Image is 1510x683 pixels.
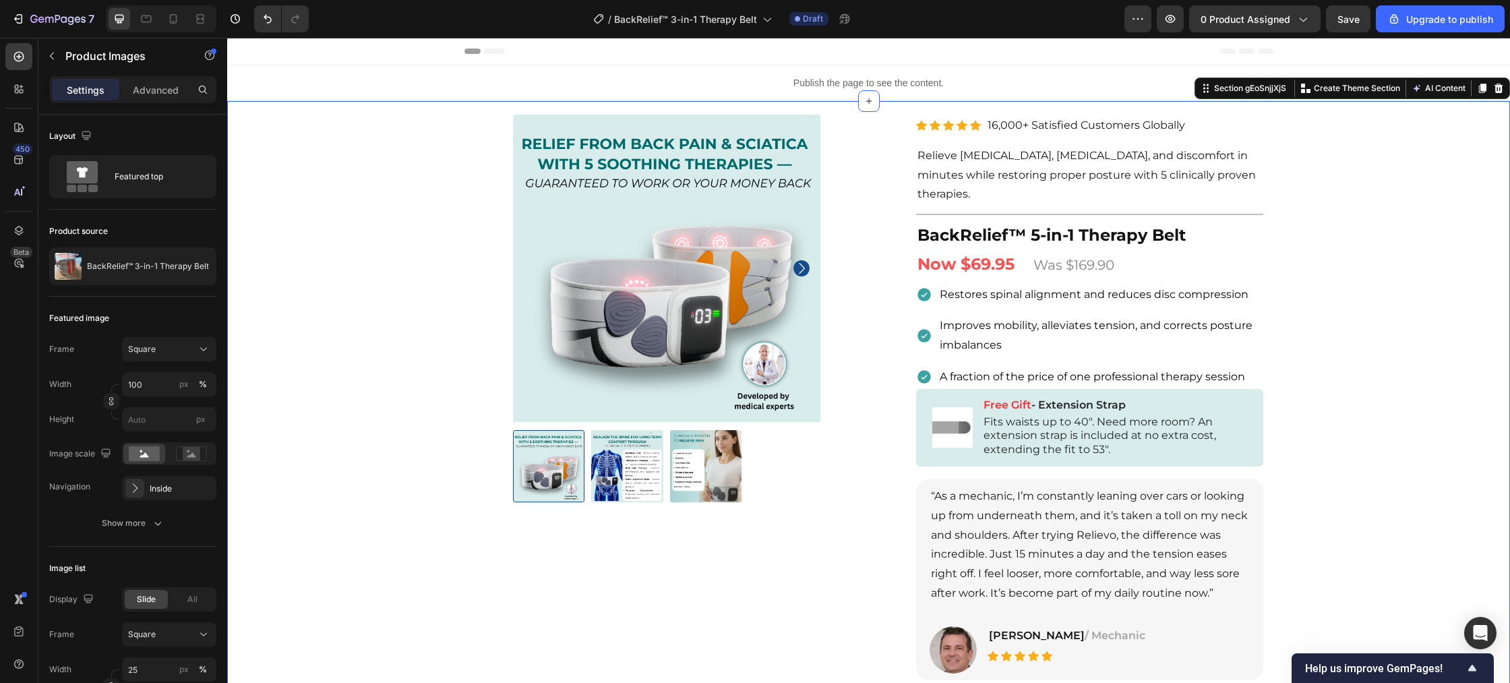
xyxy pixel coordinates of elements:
[984,44,1062,57] div: Section gEoSnjjXjS
[49,127,94,146] div: Layout
[195,376,211,392] button: px
[713,332,1018,345] span: A fraction of the price of one professional therapy session
[49,343,74,355] label: Frame
[179,378,189,390] div: px
[115,161,197,192] div: Featured top
[5,5,100,32] button: 7
[803,13,823,25] span: Draft
[713,250,1021,263] span: Restores spinal alignment and reduces disc compression
[150,483,213,495] div: Inside
[713,281,1025,314] span: Improves mobility, alleviates tension, and corrects posture imbalances
[128,628,156,641] span: Square
[67,83,104,97] p: Settings
[1337,13,1360,25] span: Save
[49,481,90,493] div: Navigation
[756,361,1019,375] p: - Extension Strap
[566,222,582,239] button: Carousel Next Arrow
[1087,44,1173,57] p: Create Theme Section
[102,516,164,530] div: Show more
[760,78,958,98] p: 16,000+ Satisfied Customers Globally
[195,661,211,678] button: px
[857,591,918,604] span: / Mechanic
[137,593,156,605] span: Slide
[122,622,216,647] button: Square
[1305,662,1464,675] span: Help us improve GemPages!
[122,337,216,361] button: Square
[176,376,192,392] button: %
[1326,5,1370,32] button: Save
[122,407,216,432] input: px
[1189,5,1321,32] button: 0 product assigned
[65,48,180,64] p: Product Images
[762,591,857,604] span: [PERSON_NAME]
[199,663,207,676] div: %
[756,361,804,374] span: Free Gift
[608,12,611,26] span: /
[702,589,750,636] img: Alt Image
[88,11,94,27] p: 7
[254,5,309,32] div: Undo/Redo
[13,144,32,154] div: 450
[87,262,209,271] p: BackRelief™ 3-in-1 Therapy Belt
[199,378,207,390] div: %
[122,657,216,682] input: px%
[49,445,114,463] div: Image scale
[179,663,189,676] div: px
[49,413,74,425] label: Height
[1201,12,1290,26] span: 0 product assigned
[49,591,96,609] div: Display
[1376,5,1505,32] button: Upgrade to publish
[614,12,757,26] span: BackRelief™ 3-in-1 Therapy Belt
[187,593,198,605] span: All
[227,38,1510,683] iframe: Design area
[10,247,32,258] div: Beta
[49,378,71,390] label: Width
[704,449,1021,566] p: “As a mechanic, I’m constantly leaning over cars or looking up from underneath them, and it’s tak...
[176,661,192,678] button: %
[122,372,216,396] input: px%
[49,663,71,676] label: Width
[689,185,1036,209] h2: BackRelief™ 5-in-1 Therapy Belt
[49,225,108,237] div: Product source
[1305,660,1480,676] button: Show survey - Help us improve GemPages!
[133,83,179,97] p: Advanced
[49,511,216,535] button: Show more
[1182,42,1241,59] button: AI Content
[1387,12,1493,26] div: Upgrade to publish
[1464,617,1497,649] div: Open Intercom Messenger
[705,369,746,410] img: gempages_583207524866458225-ca530ac6-51a1-4b22-8e99-24404f5b20f8.webp
[55,253,82,280] img: product feature img
[690,109,1035,167] p: Relieve [MEDICAL_DATA], [MEDICAL_DATA], and discomfort in minutes while restoring proper posture ...
[196,414,206,424] span: px
[49,628,74,641] label: Frame
[690,216,787,236] strong: Now $69.95
[49,562,86,574] div: Image list
[49,312,109,324] div: Featured image
[128,343,156,355] span: Square
[756,378,1019,419] p: Fits waists up to 40". Need more room? An extension strap is included at no extra cost, extending...
[806,219,887,235] span: Was $169.90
